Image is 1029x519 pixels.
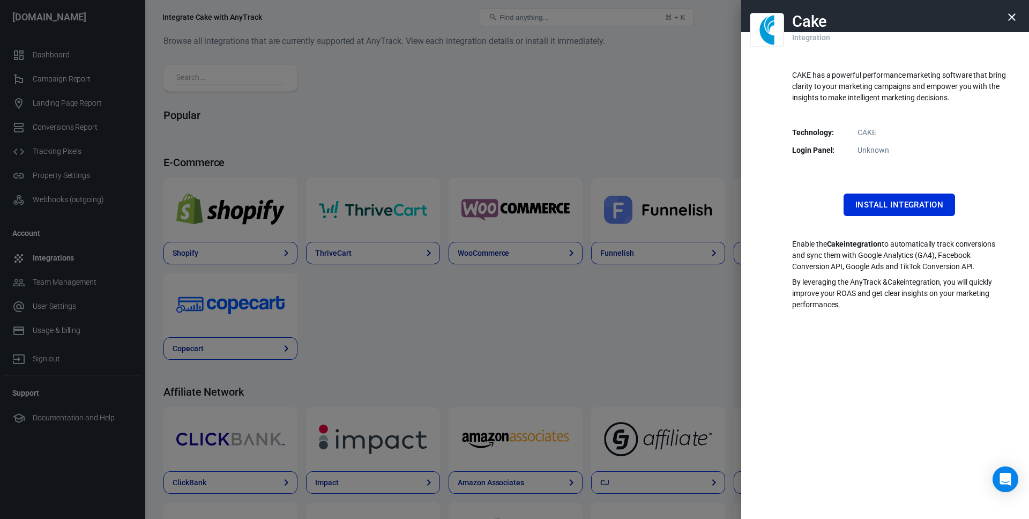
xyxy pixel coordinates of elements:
[993,466,1018,492] div: Open Intercom Messenger
[792,70,1006,103] p: CAKE has a powerful performance marketing software that bring clarity to your marketing campaigns...
[844,194,955,216] button: Install Integration
[799,145,1000,156] dd: Unknown
[827,240,882,248] strong: Cake integration
[792,277,1006,310] p: By leveraging the AnyTrack & Cake integration, you will quickly improve your ROAS and get clear i...
[792,239,1006,272] p: Enable the to automatically track conversions and sync them with Google Analytics (GA4), Facebook...
[792,13,827,30] h2: Cake
[755,15,779,45] img: Cake
[799,127,1000,138] dd: CAKE
[792,21,830,43] p: Integration
[792,145,846,156] dt: Login Panel:
[792,127,846,138] dt: Technology:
